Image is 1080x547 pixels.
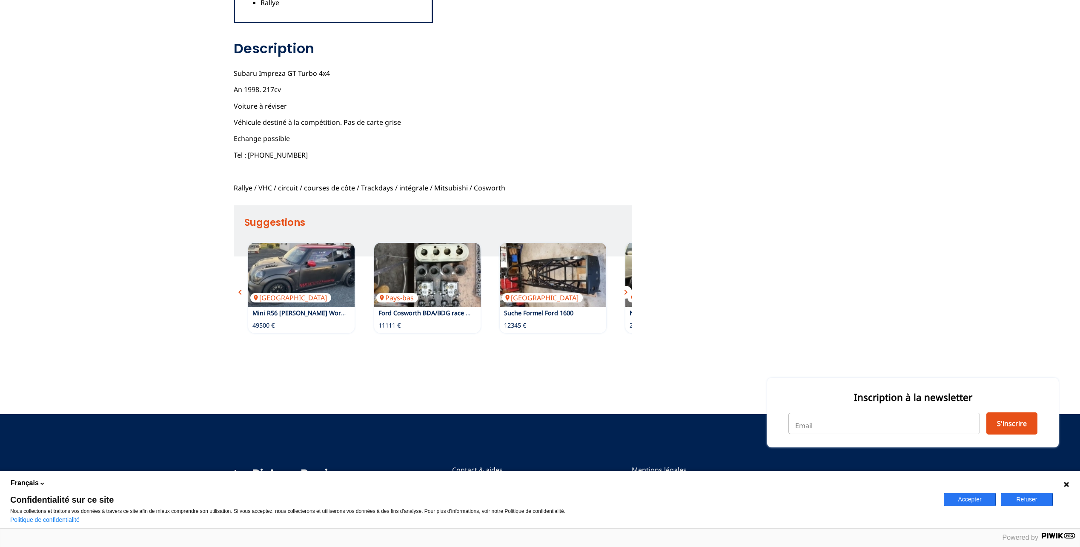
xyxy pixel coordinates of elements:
[452,465,524,475] a: Contact & aides
[376,293,418,302] p: Pays-bas
[788,391,1037,404] p: Inscription à la newsletter
[504,309,573,317] a: Suche Formel Ford 1600
[1001,493,1053,506] button: Refuser
[234,101,632,111] p: Voiture à réviser
[234,286,246,299] button: chevron_left
[248,243,355,307] img: Mini R56 John Cooper Works „Schirra Motoring“
[234,40,632,57] h2: Description
[1003,534,1039,541] span: Powered by
[500,243,606,307] img: Suche Formel Ford 1600
[504,321,526,330] p: 12345 €
[234,118,632,127] p: Véhicule destiné à la compétition. Pas de carte grise
[234,69,632,78] p: Subaru Impreza GT Turbo 4x4
[621,287,631,297] span: chevron_right
[244,214,632,231] h2: Suggestions
[630,309,767,317] a: NEU AUFGEBAUTES MOTORSPORTFAHRZEUG :-)
[374,243,481,307] img: Ford Cosworth BDA/BDG race parts
[619,286,632,299] button: chevron_right
[11,478,39,488] span: Français
[250,293,331,302] p: [GEOGRAPHIC_DATA]
[10,508,934,514] p: Nous collectons et traitons vos données à travers ce site afin de mieux comprendre son utilisatio...
[235,287,245,297] span: chevron_left
[234,183,632,193] p: Rallye / VHC / circuit / courses de côte / Trackdays / intégrale / Mitsubishi / Cosworth
[248,243,355,307] a: Mini R56 John Cooper Works „Schirra Motoring“[GEOGRAPHIC_DATA]
[234,134,632,143] p: Echange possible
[632,465,740,475] a: Mentions légales
[234,150,632,160] p: Tel : [PHONE_NUMBER]
[788,413,980,434] input: Email
[944,493,996,506] button: Accepter
[252,309,403,317] a: Mini R56 [PERSON_NAME] Works „Schirra Motoring“
[234,85,632,94] p: An 1998. 217cv
[625,243,732,307] img: NEU AUFGEBAUTES MOTORSPORTFAHRZEUG :-)
[252,321,275,330] p: 49500 €
[10,516,80,523] a: Politique de confidentialité
[10,495,934,504] span: Confidentialité sur ce site
[986,412,1037,435] button: S'inscrire
[630,321,648,330] p: 2990 €
[500,243,606,307] a: Suche Formel Ford 1600[GEOGRAPHIC_DATA]
[502,293,583,302] p: [GEOGRAPHIC_DATA]
[378,321,401,330] p: 11111 €
[234,466,252,482] span: Les
[374,243,481,307] a: Ford Cosworth BDA/BDG race partsPays-bas
[378,309,481,317] a: Ford Cosworth BDA/BDG race parts
[234,465,344,482] a: LesPistons Racing
[625,243,732,307] a: NEU AUFGEBAUTES MOTORSPORTFAHRZEUG :-)[GEOGRAPHIC_DATA]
